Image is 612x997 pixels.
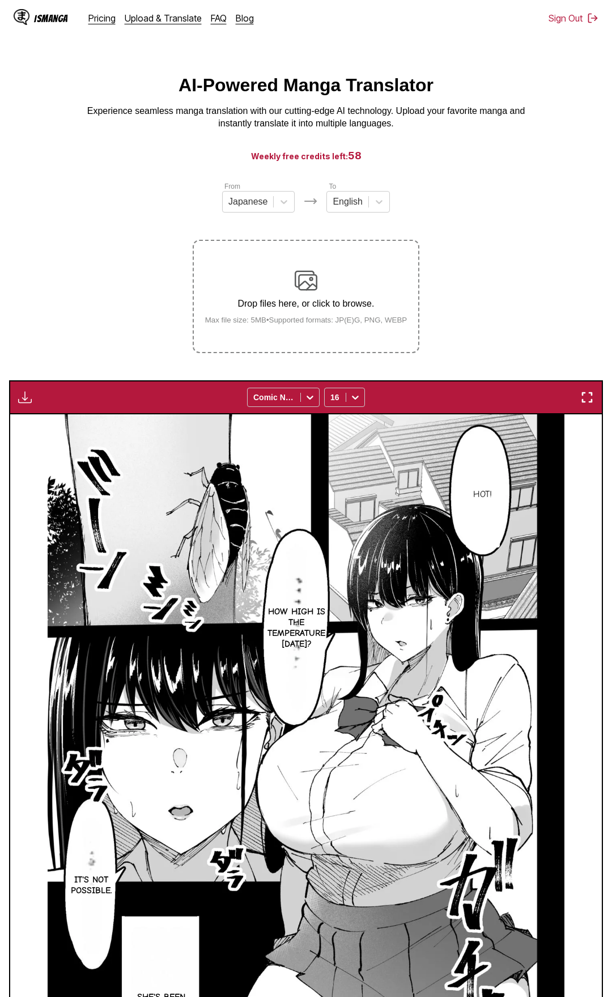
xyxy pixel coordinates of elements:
p: How high is the temperature [DATE]? [265,604,328,652]
div: IsManga [34,13,68,24]
img: Sign out [587,12,598,24]
h1: AI-Powered Manga Translator [178,75,433,96]
img: Download translated images [18,391,32,404]
small: Max file size: 5MB • Supported formats: JP(E)G, PNG, WEBP [196,316,416,324]
a: Blog [236,12,254,24]
label: From [224,183,240,190]
img: Enter fullscreen [580,391,594,404]
h3: Weekly free credits left: [27,149,585,163]
label: To [329,183,336,190]
button: Sign Out [549,12,598,24]
a: IsManga LogoIsManga [14,9,88,27]
p: Drop files here, or click to browse. [196,299,416,309]
a: Pricing [88,12,116,24]
img: Languages icon [304,194,317,208]
p: Hot! [471,487,494,502]
a: FAQ [211,12,227,24]
p: It's not possible. [69,872,114,898]
a: Upload & Translate [125,12,202,24]
img: IsManga Logo [14,9,29,25]
span: 58 [348,150,362,162]
p: Experience seamless manga translation with our cutting-edge AI technology. Upload your favorite m... [79,105,533,130]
